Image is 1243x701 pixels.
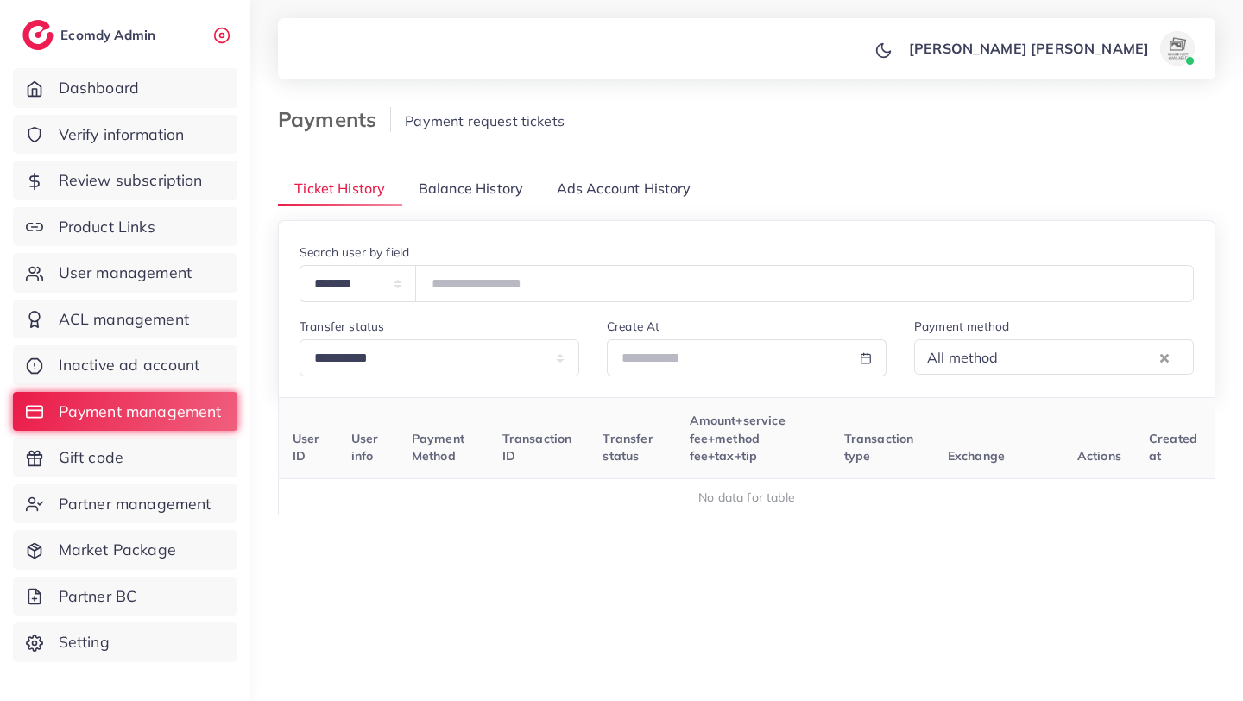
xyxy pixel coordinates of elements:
span: Amount+service fee+method fee+tax+tip [690,413,786,464]
span: Payment management [59,401,222,423]
a: Partner management [13,484,237,524]
label: Transfer status [300,318,384,335]
h2: Ecomdy Admin [60,27,160,43]
span: Gift code [59,446,123,469]
span: Review subscription [59,169,203,192]
div: No data for table [288,489,1206,506]
img: logo [22,20,54,50]
span: Dashboard [59,77,139,99]
input: Search for option [1004,344,1156,370]
a: Verify information [13,115,237,155]
span: Inactive ad account [59,354,200,376]
a: User management [13,253,237,293]
button: Clear Selected [1160,347,1169,367]
a: Inactive ad account [13,345,237,385]
span: Ads Account History [557,179,691,199]
span: Actions [1077,448,1121,464]
span: User management [59,262,192,284]
a: Market Package [13,530,237,570]
span: All method [924,344,1002,370]
span: Market Package [59,539,176,561]
a: Gift code [13,438,237,477]
span: Transfer status [603,431,653,464]
span: Transaction ID [502,431,572,464]
a: Dashboard [13,68,237,108]
a: ACL management [13,300,237,339]
span: Setting [59,631,110,654]
p: [PERSON_NAME] [PERSON_NAME] [909,38,1149,59]
a: Setting [13,622,237,662]
a: logoEcomdy Admin [22,20,160,50]
img: avatar [1160,31,1195,66]
span: Partner BC [59,585,137,608]
div: Search for option [914,339,1194,375]
span: User ID [293,431,320,464]
span: Exchange [948,448,1005,464]
span: Verify information [59,123,185,146]
label: Search user by field [300,243,409,261]
span: Payment Method [412,431,464,464]
span: Transaction type [844,431,914,464]
span: Created at [1149,431,1197,464]
a: Partner BC [13,577,237,616]
a: [PERSON_NAME] [PERSON_NAME]avatar [899,31,1202,66]
span: Balance History [419,179,523,199]
label: Create At [607,318,659,335]
span: Product Links [59,216,155,238]
span: User info [351,431,379,464]
a: Product Links [13,207,237,247]
h3: Payments [278,107,391,132]
a: Payment management [13,392,237,432]
span: Partner management [59,493,211,515]
span: Payment request tickets [405,112,565,129]
span: Ticket History [294,179,385,199]
span: ACL management [59,308,189,331]
a: Review subscription [13,161,237,200]
label: Payment method [914,318,1009,335]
